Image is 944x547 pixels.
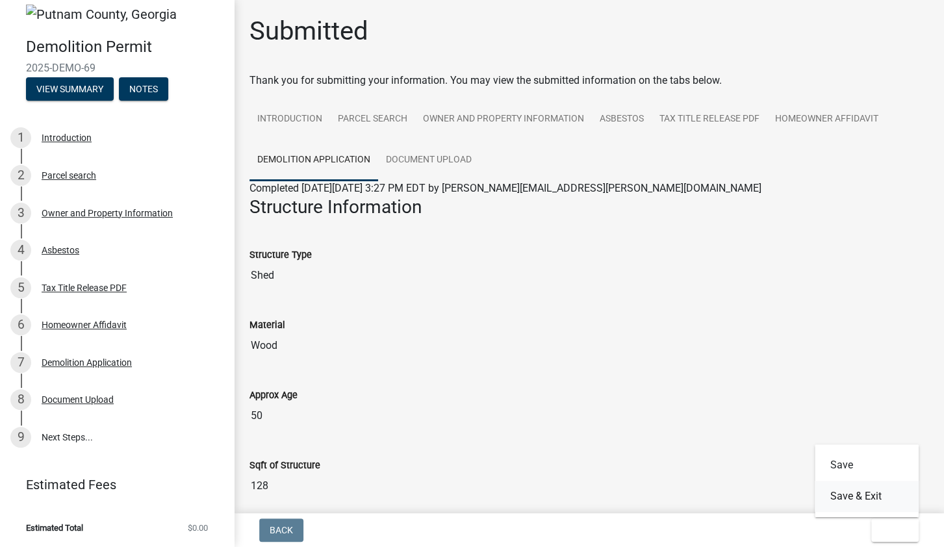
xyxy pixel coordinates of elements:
[119,84,168,95] wm-modal-confirm: Notes
[249,140,378,181] a: Demolition Application
[42,133,92,142] div: Introduction
[26,38,223,57] h4: Demolition Permit
[767,99,886,140] a: Homeowner Affidavit
[10,389,31,410] div: 8
[10,127,31,148] div: 1
[330,99,415,140] a: Parcel search
[249,251,312,260] label: Structure Type
[26,5,177,24] img: Putnam County, Georgia
[42,171,96,180] div: Parcel search
[10,352,31,373] div: 7
[10,277,31,298] div: 5
[249,182,761,194] span: Completed [DATE][DATE] 3:27 PM EDT by [PERSON_NAME][EMAIL_ADDRESS][PERSON_NAME][DOMAIN_NAME]
[42,395,114,404] div: Document Upload
[42,209,173,218] div: Owner and Property Information
[10,240,31,261] div: 4
[26,524,83,532] span: Estimated Total
[42,283,127,292] div: Tax Title Release PDF
[10,472,213,498] a: Estimated Fees
[415,99,592,140] a: Owner and Property Information
[42,358,132,367] div: Demolition Application
[26,77,114,101] button: View Summary
[249,99,330,140] a: Introduction
[26,84,114,95] wm-modal-confirm: Summary
[815,444,919,517] div: Exit
[249,196,928,218] h3: Structure Information
[378,140,479,181] a: Document Upload
[249,461,320,470] label: Sqft of Structure
[652,99,767,140] a: Tax Title Release PDF
[815,481,919,512] button: Save & Exit
[10,203,31,223] div: 3
[871,518,919,542] button: Exit
[42,246,79,255] div: Asbestos
[259,518,303,542] button: Back
[188,524,208,532] span: $0.00
[10,165,31,186] div: 2
[249,16,368,47] h1: Submitted
[10,314,31,335] div: 6
[249,321,285,330] label: Material
[249,73,928,88] div: Thank you for submitting your information. You may view the submitted information on the tabs below.
[42,320,127,329] div: Homeowner Affidavit
[249,391,298,400] label: Approx Age
[815,450,919,481] button: Save
[270,525,293,535] span: Back
[882,525,900,535] span: Exit
[26,62,208,74] span: 2025-DEMO-69
[592,99,652,140] a: Asbestos
[119,77,168,101] button: Notes
[10,427,31,448] div: 9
